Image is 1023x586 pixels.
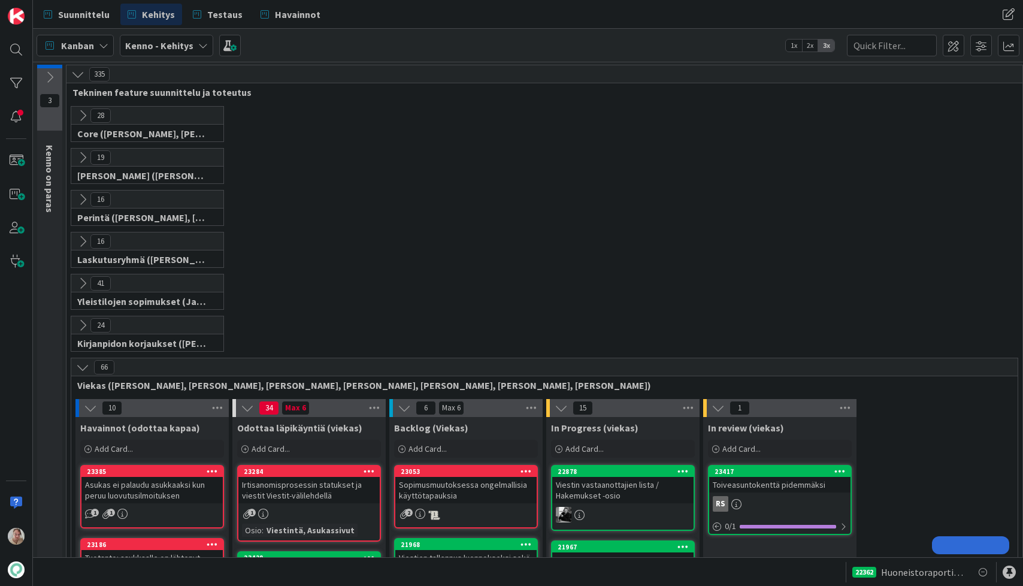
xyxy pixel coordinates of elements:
div: 23417 [715,467,851,476]
span: 16 [90,234,111,249]
span: Backlog (Viekas) [394,422,468,434]
span: Viekas (Samuli, Saara, Mika, Pirjo, Keijo, TommiHä, Rasmus) [77,379,1003,391]
span: Perintä (Jaakko, PetriH, MikkoV, Pasi) [77,212,208,223]
div: 23385 [87,467,223,476]
span: Kehitys [142,7,175,22]
span: Laskutusryhmä (Antti, Keijo) [77,253,208,265]
div: 22362 [852,567,876,578]
div: 23428 [244,554,380,562]
span: 0 / 1 [725,520,736,533]
span: Suunnittelu [58,7,110,22]
span: 3x [818,40,834,52]
div: Sopimusmuutoksessa ongelmallisia käyttötapauksia [395,477,537,503]
div: Viestintä, Asukassivut [264,524,358,537]
span: Odottaa läpikäyntiä (viekas) [237,422,362,434]
img: KM [556,507,571,522]
span: 1 [248,509,256,516]
span: 34 [259,401,279,415]
div: KM [552,507,694,522]
div: 23053Sopimusmuutoksessa ongelmallisia käyttötapauksia [395,466,537,503]
span: : [262,524,264,537]
span: 41 [90,276,111,291]
span: Tekninen feature suunnittelu ja toteutus [72,86,1007,98]
div: Osio [242,524,262,537]
div: 23053 [395,466,537,477]
div: Asukas ei palaudu asukkaaksi kun peruu luovutusilmoituksen [81,477,223,503]
span: Halti (Sebastian, VilleH, Riikka, Antti, MikkoV, PetriH, PetriM) [77,170,208,182]
div: 23284 [244,467,380,476]
span: 10 [102,401,122,415]
span: 15 [573,401,593,415]
div: 23186 [87,540,223,549]
div: 23053 [401,467,537,476]
a: 23053Sopimusmuutoksessa ongelmallisia käyttötapauksia [394,465,538,528]
div: 21967 [552,542,694,552]
span: Kenno on paras [44,145,56,213]
div: 23186 [81,539,223,550]
span: 335 [89,67,110,81]
span: Add Card... [95,443,133,454]
div: Viestien ajastus ja draft-tila BE [552,552,694,568]
span: 1 [91,509,99,516]
span: 2x [802,40,818,52]
span: Add Card... [252,443,290,454]
div: 23417Toiveasuntokenttä pidemmäksi [709,466,851,493]
span: 1 [107,509,115,516]
span: 24 [90,318,111,333]
span: Add Card... [722,443,761,454]
img: avatar [8,561,25,578]
div: RS [713,496,728,512]
div: Irtisanomisprosessin statukset ja viestit Viestit-välilehdellä [238,477,380,503]
span: 28 [90,108,111,123]
div: 23417 [709,466,851,477]
b: Kenno - Kehitys [125,40,193,52]
span: Huoneistoraportin automaattinen liittäminen backendissä - UI muutokset [881,565,966,579]
div: Viestin vastaanottajien lista / Hakemukset -osio [552,477,694,503]
a: Kehitys [120,4,182,25]
div: 21968Viestien tallennus luonnokseksi sekä ajastaminen UI [395,539,537,576]
span: 2 [405,509,413,516]
span: Add Card... [408,443,447,454]
span: Yleistilojen sopimukset (Jaakko, VilleP, TommiL, Simo) [77,295,208,307]
span: 19 [90,150,111,165]
span: 1x [786,40,802,52]
div: RS [709,496,851,512]
a: Havainnot [253,4,328,25]
img: SL [8,528,25,545]
div: Viestien tallennus luonnokseksi sekä ajastaminen UI [395,550,537,576]
div: 22878 [558,467,694,476]
span: Testaus [207,7,243,22]
div: 23385Asukas ei palaudu asukkaaksi kun peruu luovutusilmoituksen [81,466,223,503]
span: 3 [40,93,60,108]
span: Add Card... [565,443,604,454]
a: Suunnittelu [37,4,117,25]
div: 0/1 [709,519,851,534]
div: Max 6 [442,405,461,411]
a: 23417Toiveasuntokenttä pidemmäksiRS0/1 [708,465,852,535]
div: 21967Viestien ajastus ja draft-tila BE [552,542,694,568]
div: 21967 [558,543,694,551]
span: Havainnot (odottaa kapaa) [80,422,200,434]
a: 22878Viestin vastaanottajien lista / Hakemukset -osioKM [551,465,695,531]
span: 66 [94,360,114,374]
span: Kirjanpidon korjaukset (Jussi, JaakkoHä) [77,337,208,349]
span: Kanban [61,38,94,53]
img: Visit kanbanzone.com [8,8,25,25]
div: 23428 [238,552,380,563]
div: 21968 [401,540,537,549]
span: In Progress (viekas) [551,422,638,434]
div: Max 6 [285,405,306,411]
input: Quick Filter... [847,35,937,56]
div: Toiveasuntokenttä pidemmäksi [709,477,851,493]
a: Testaus [186,4,250,25]
div: 21968 [395,539,537,550]
span: 16 [90,192,111,207]
span: 1 [730,401,750,415]
div: 23284Irtisanomisprosessin statukset ja viestit Viestit-välilehdellä [238,466,380,503]
div: 23385 [81,466,223,477]
div: 23284 [238,466,380,477]
span: 6 [416,401,436,415]
span: Core (Pasi, Jussi, JaakkoHä, Jyri, Leo, MikkoK, Väinö, MattiH) [77,128,208,140]
span: Havainnot [275,7,320,22]
span: In review (viekas) [708,422,784,434]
